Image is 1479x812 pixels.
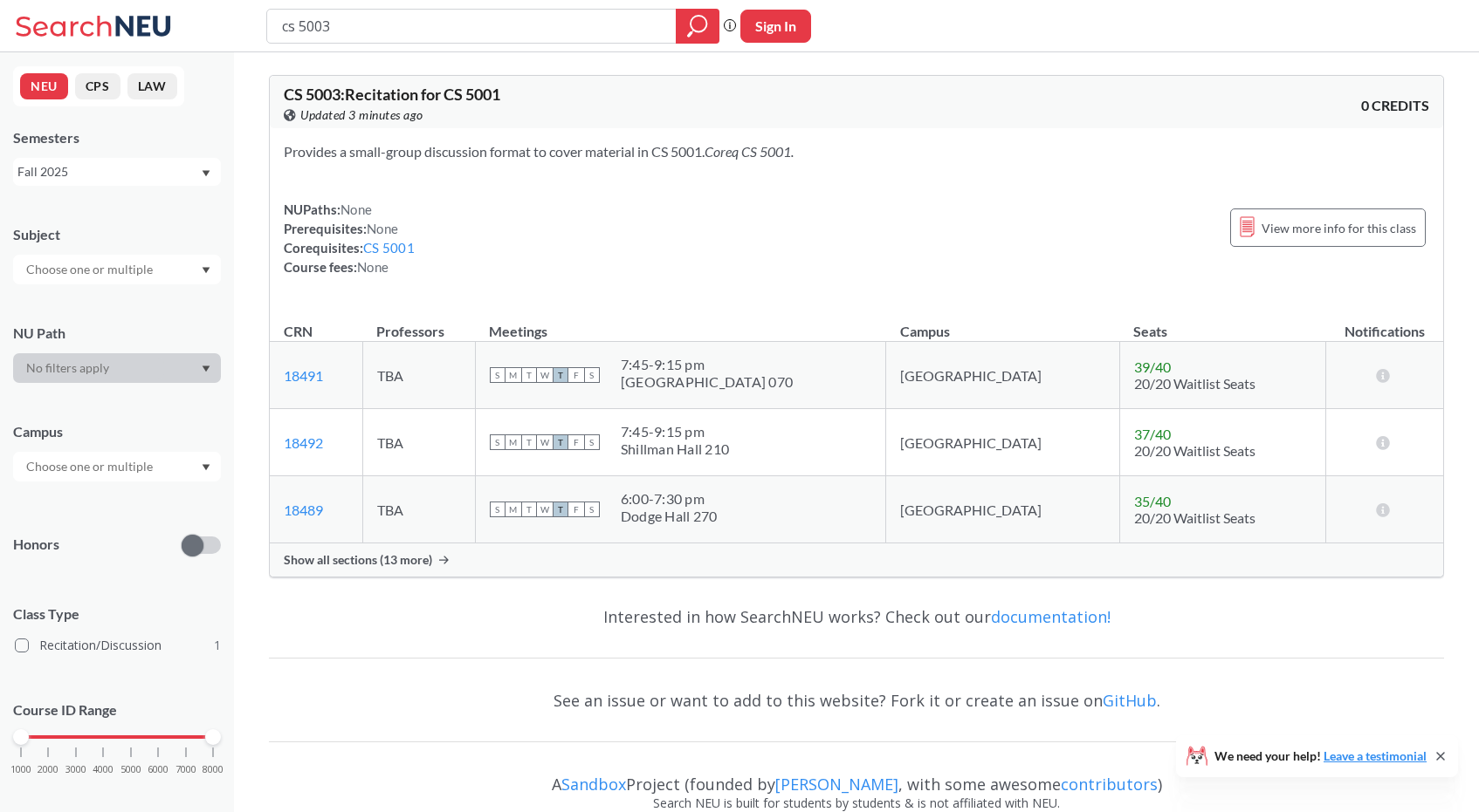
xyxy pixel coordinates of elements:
span: W [537,502,553,517]
span: None [357,259,389,275]
span: 39 / 40 [1134,358,1171,375]
span: S [490,434,506,450]
th: Seats [1119,304,1325,342]
span: 1000 [10,765,31,774]
td: [GEOGRAPHIC_DATA] [886,409,1120,476]
div: 6:00 - 7:30 pm [621,490,718,508]
td: TBA [362,476,475,543]
a: [PERSON_NAME] [775,774,898,795]
span: 35 / 40 [1134,493,1171,509]
span: 7000 [175,765,196,774]
span: Class Type [13,604,221,624]
span: None [341,201,372,217]
span: S [490,502,506,517]
div: Dropdown arrow [13,353,221,383]
span: W [537,367,553,383]
a: 18489 [284,502,323,518]
i: Coreq CS 5001. [705,143,794,160]
span: W [537,434,553,450]
span: S [490,367,506,383]
span: 6000 [148,765,169,774]
div: 7:45 - 9:15 pm [621,356,793,373]
a: Leave a testimonial [1324,748,1427,763]
span: Updated 3 minutes ago [300,106,423,125]
span: 20/20 Waitlist Seats [1134,442,1255,459]
div: Dropdown arrow [13,255,221,284]
span: T [521,434,537,450]
div: Subject [13,225,221,244]
span: 3000 [65,765,86,774]
span: View more info for this class [1262,217,1416,239]
div: Interested in how SearchNEU works? Check out our [269,591,1444,642]
p: Honors [13,535,59,555]
div: A Project (founded by , with some awesome ) [269,759,1444,794]
div: See an issue or want to add to this website? Fork it or create an issue on . [269,675,1444,726]
div: Dropdown arrow [13,452,221,481]
span: 8000 [203,765,224,774]
button: LAW [127,73,177,99]
svg: Dropdown arrow [202,365,210,372]
th: Notifications [1326,304,1443,342]
th: Meetings [475,304,885,342]
span: 5000 [120,765,141,774]
span: T [553,367,568,383]
div: Campus [13,422,221,441]
span: M [506,502,521,517]
div: Shillman Hall 210 [621,440,729,458]
div: 7:45 - 9:15 pm [621,423,729,440]
input: Class, professor, course number, "phrase" [280,11,664,41]
a: GitHub [1103,690,1157,711]
span: CS 5003 : Recitation for CS 5001 [284,85,500,104]
td: TBA [362,409,475,476]
p: Course ID Range [13,700,221,720]
input: Choose one or multiple [17,456,164,477]
span: S [584,367,600,383]
a: 18491 [284,367,323,384]
section: Provides a small-group discussion format to cover material in CS 5001. [284,142,1429,161]
div: CRN [284,322,313,341]
label: Recitation/Discussion [15,634,221,657]
span: F [568,434,584,450]
svg: magnifying glass [687,14,708,38]
span: M [506,434,521,450]
div: Show all sections (13 more) [270,543,1443,577]
span: None [367,221,398,236]
span: 1 [214,636,221,655]
span: F [568,502,584,517]
button: CPS [75,73,120,99]
span: Show all sections (13 more) [284,552,432,568]
span: T [553,434,568,450]
svg: Dropdown arrow [202,464,210,471]
a: CS 5001 [363,240,415,256]
div: Fall 2025 [17,162,200,181]
div: Semesters [13,128,221,147]
a: 18492 [284,434,323,451]
svg: Dropdown arrow [202,170,210,177]
a: Sandbox [561,774,626,795]
div: [GEOGRAPHIC_DATA] 070 [621,373,793,391]
span: 0 CREDITS [1361,96,1429,115]
button: NEU [20,73,68,99]
span: S [584,502,600,517]
span: 37 / 40 [1134,426,1171,442]
th: Professors [362,304,475,342]
td: [GEOGRAPHIC_DATA] [886,476,1120,543]
input: Choose one or multiple [17,259,164,280]
span: M [506,367,521,383]
div: Fall 2025Dropdown arrow [13,158,221,186]
div: NU Path [13,324,221,343]
span: 20/20 Waitlist Seats [1134,509,1255,526]
span: 20/20 Waitlist Seats [1134,375,1255,392]
span: T [553,502,568,517]
span: T [521,502,537,517]
a: documentation! [991,606,1111,627]
svg: Dropdown arrow [202,267,210,274]
button: Sign In [740,10,811,43]
span: F [568,367,584,383]
div: NUPaths: Prerequisites: Corequisites: Course fees: [284,200,415,276]
td: TBA [362,342,475,409]
td: [GEOGRAPHIC_DATA] [886,342,1120,409]
span: 2000 [38,765,58,774]
th: Campus [886,304,1120,342]
span: We need your help! [1214,750,1427,762]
